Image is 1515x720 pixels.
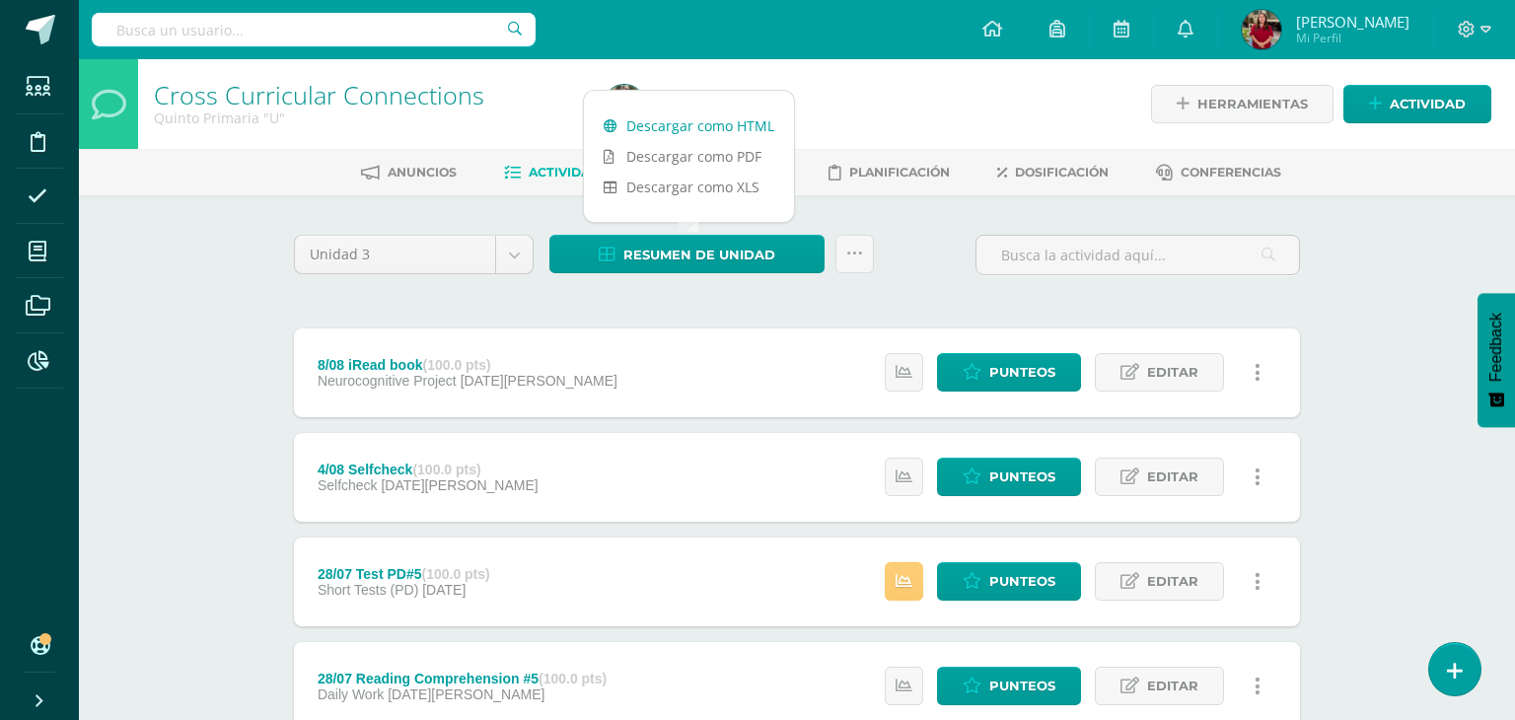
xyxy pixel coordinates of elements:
span: Editar [1147,563,1198,600]
a: Conferencias [1156,157,1281,188]
span: Actividad [1390,86,1466,122]
strong: (100.0 pts) [422,357,490,373]
a: Resumen de unidad [549,235,825,273]
h1: Cross Curricular Connections [154,81,581,108]
span: [PERSON_NAME] [1296,12,1409,32]
span: Editar [1147,354,1198,391]
a: Unidad 3 [295,236,533,273]
a: Anuncios [361,157,457,188]
span: [DATE][PERSON_NAME] [461,373,617,389]
span: Mi Perfil [1296,30,1409,46]
span: Herramientas [1197,86,1308,122]
span: Daily Work [318,686,384,702]
span: Actividades [529,165,615,180]
span: [DATE][PERSON_NAME] [381,477,538,493]
span: [DATE][PERSON_NAME] [388,686,544,702]
span: Conferencias [1181,165,1281,180]
span: Dosificación [1015,165,1109,180]
span: Unidad 3 [310,236,480,273]
span: Editar [1147,459,1198,495]
a: Descargar como HTML [584,110,794,141]
a: Punteos [937,667,1081,705]
span: Punteos [989,459,1055,495]
span: Editar [1147,668,1198,704]
strong: (100.0 pts) [412,462,480,477]
span: Selfcheck [318,477,378,493]
span: Resumen de unidad [623,237,775,273]
strong: (100.0 pts) [421,566,489,582]
a: Dosificación [997,157,1109,188]
img: db05960aaf6b1e545792e2ab8cc01445.png [605,85,644,124]
input: Busca la actividad aquí... [976,236,1299,274]
strong: (100.0 pts) [539,671,607,686]
button: Feedback - Mostrar encuesta [1478,293,1515,427]
a: Herramientas [1151,85,1334,123]
span: [DATE] [422,582,466,598]
span: Punteos [989,668,1055,704]
input: Busca un usuario... [92,13,536,46]
span: Planificación [849,165,950,180]
div: 8/08 iRead book [318,357,617,373]
span: Anuncios [388,165,457,180]
span: Feedback [1487,313,1505,382]
a: Actividades [504,157,615,188]
img: db05960aaf6b1e545792e2ab8cc01445.png [1242,10,1281,49]
a: Punteos [937,353,1081,392]
div: 28/07 Reading Comprehension #5 [318,671,607,686]
a: Descargar como PDF [584,141,794,172]
a: Punteos [937,562,1081,601]
a: Descargar como XLS [584,172,794,202]
span: Short Tests (PD) [318,582,418,598]
span: Punteos [989,563,1055,600]
span: Punteos [989,354,1055,391]
div: 4/08 Selfcheck [318,462,539,477]
a: Punteos [937,458,1081,496]
a: Cross Curricular Connections [154,78,484,111]
a: Planificación [829,157,950,188]
a: Actividad [1343,85,1491,123]
span: Neurocognitive Project [318,373,457,389]
div: 28/07 Test PD#5 [318,566,490,582]
div: Quinto Primaria 'U' [154,108,581,127]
